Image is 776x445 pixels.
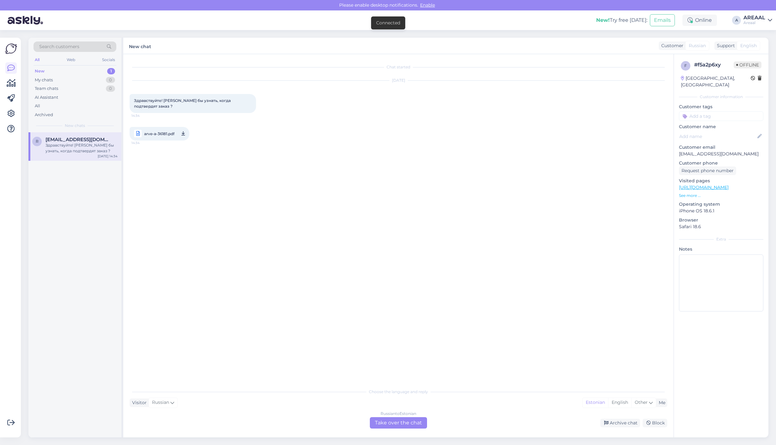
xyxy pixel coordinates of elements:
b: New! [596,17,610,23]
span: Other [635,399,648,405]
div: Extra [679,236,763,242]
p: Customer tags [679,103,763,110]
div: All [35,103,40,109]
div: Take over the chat [370,417,427,429]
div: Request phone number [679,166,736,175]
span: Enable [418,2,437,8]
div: 0 [106,85,115,92]
label: New chat [129,41,151,50]
span: 14:34 [131,139,155,147]
a: AREAALAreaal [743,15,772,25]
div: # f5a2p6xy [694,61,734,69]
span: Search customers [39,43,79,50]
div: Chat started [130,64,667,70]
div: A [732,16,741,25]
div: [DATE] 14:34 [98,154,118,159]
div: Team chats [35,85,58,92]
div: New [35,68,45,74]
p: Customer email [679,144,763,151]
p: [EMAIL_ADDRESS][DOMAIN_NAME] [679,151,763,157]
div: Russian to Estonian [381,411,416,417]
span: 14:34 [131,113,155,118]
div: Здравствуйте! [PERSON_NAME] бы узнать, когда подтвердят заказ ? [46,142,118,154]
span: ratkelite@gmail.com [46,137,111,142]
div: Archive chat [600,419,640,427]
p: See more ... [679,193,763,198]
div: Customer [659,42,683,49]
p: Notes [679,246,763,253]
p: iPhone OS 18.6.1 [679,208,763,214]
span: English [740,42,757,49]
div: Socials [101,56,116,64]
div: Estonian [583,398,608,407]
span: Здравствуйте! [PERSON_NAME] бы узнать, когда подтвердят заказ ? [134,98,232,109]
p: Safari 18.6 [679,223,763,230]
span: New chats [65,123,85,128]
div: Visitor [130,399,147,406]
div: Areaal [743,20,765,25]
span: r [36,139,39,144]
a: [URL][DOMAIN_NAME] [679,185,729,190]
input: Add a tag [679,111,763,121]
span: f [684,63,687,68]
div: English [608,398,631,407]
p: Visited pages [679,178,763,184]
span: arve-a-36181.pdf [144,130,174,138]
a: arve-a-36181.pdf14:34 [130,127,189,141]
div: Online [682,15,717,26]
div: AI Assistant [35,94,58,101]
div: AREAAL [743,15,765,20]
div: Customer information [679,94,763,100]
p: Browser [679,217,763,223]
input: Add name [679,133,756,140]
div: My chats [35,77,53,83]
span: Russian [152,399,169,406]
button: Emails [650,14,675,26]
p: Customer phone [679,160,763,166]
div: Me [656,399,665,406]
div: Choose the language and reply [130,389,667,395]
div: Web [65,56,76,64]
p: Operating system [679,201,763,208]
img: Askly Logo [5,43,17,55]
div: Archived [35,112,53,118]
span: Russian [689,42,706,49]
p: Customer name [679,123,763,130]
div: All [34,56,41,64]
div: [DATE] [130,78,667,83]
div: Block [643,419,667,427]
div: [GEOGRAPHIC_DATA], [GEOGRAPHIC_DATA] [681,75,751,88]
div: 0 [106,77,115,83]
div: Try free [DATE]: [596,16,647,24]
span: Offline [734,61,761,68]
div: 1 [107,68,115,74]
div: Connected [376,20,400,26]
div: Support [714,42,735,49]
